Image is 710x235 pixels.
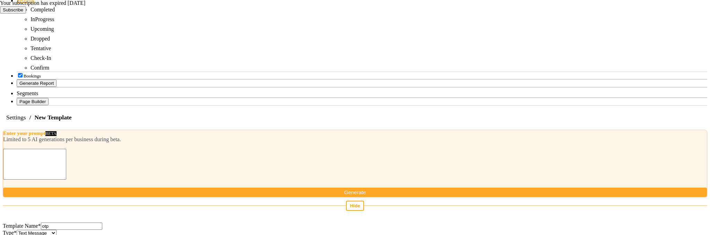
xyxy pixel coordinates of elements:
span: New Template [31,111,75,124]
span: Settings [3,111,29,124]
div: Limited to 5 AI generations per business during beta. [3,136,707,143]
button: Generate Report [17,80,57,87]
span: Check-In [31,55,51,61]
span: Segments [17,90,38,96]
span: BETA [45,131,57,136]
span: Generate [344,189,366,195]
button: Page Builder [17,98,49,105]
span: Hide [350,203,360,208]
span: Confirm [31,65,49,71]
span: Dropped [31,36,50,42]
label: Enter your prompt [3,130,45,136]
input: order_update [41,223,102,230]
span: Tentative [31,45,51,51]
label: Template Name [3,223,41,229]
button: Hide [346,201,364,211]
button: Generate [3,188,707,197]
span: Bookings [24,73,41,79]
span: InProgress [31,16,54,22]
span: Upcoming [31,26,54,32]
